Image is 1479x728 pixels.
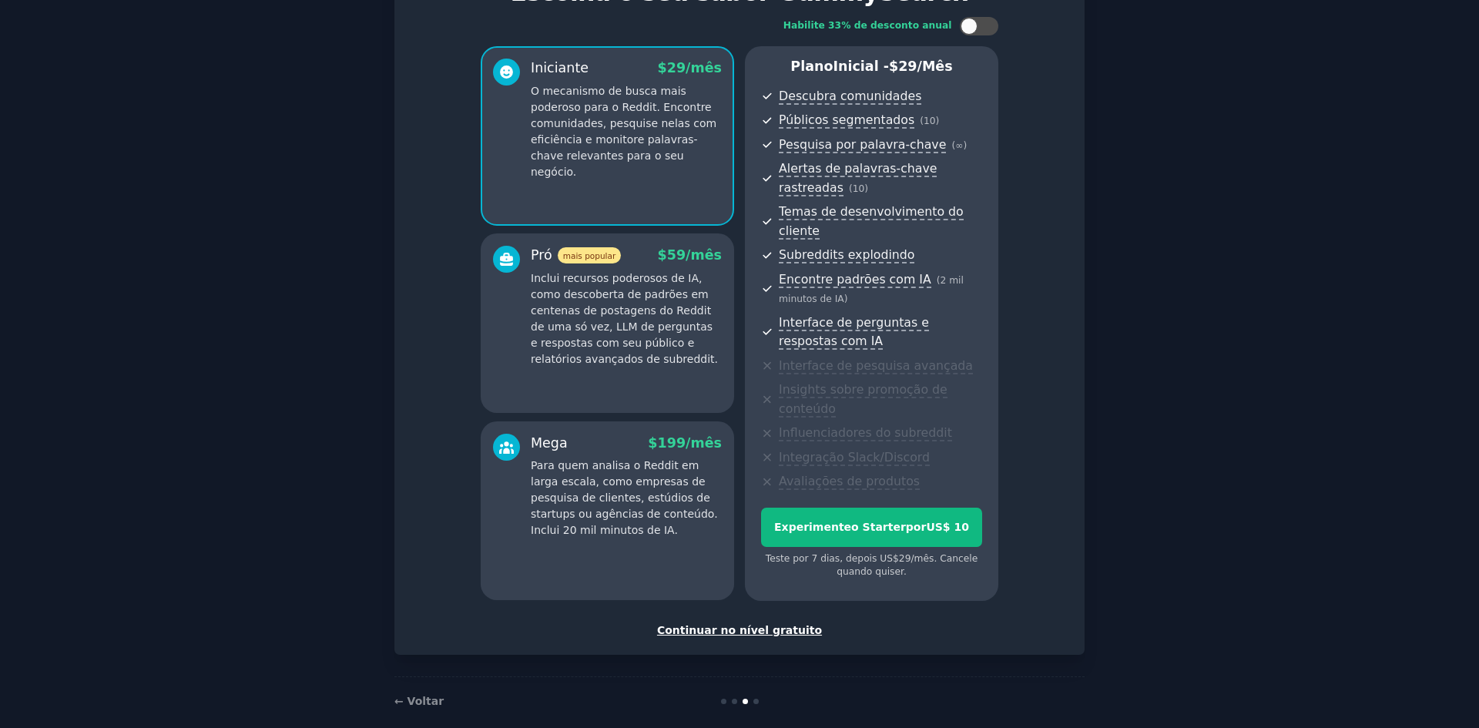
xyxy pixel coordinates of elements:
font: ∞ [955,140,963,151]
font: Teste por 7 dias [766,553,840,564]
font: /mês [911,553,934,564]
font: Para quem analisa o Reddit em larga escala, como empresas de pesquisa de clientes, estúdios de st... [531,459,718,536]
button: Experimenteo StarterporUS$ 10 [761,508,982,547]
font: $ [658,247,667,263]
font: Influenciadores do subreddit [779,425,952,440]
font: Habilite 33% de desconto anual [783,20,952,31]
font: 2 mil minutos de IA [779,275,964,305]
font: , depois US$ [840,553,899,564]
font: $ [889,59,898,74]
font: 10 [924,116,936,126]
font: Avaliações de produtos [779,474,920,488]
font: ) [963,140,967,151]
font: 10 [853,183,865,194]
font: Iniciante [531,60,589,75]
font: Continuar no nível gratuito [657,624,822,636]
font: ( [951,140,955,151]
font: Subreddits explodindo [779,247,914,262]
font: ) [864,183,868,194]
font: Públicos segmentados [779,112,914,127]
font: Temas de desenvolvimento do cliente [779,204,964,238]
font: por [906,521,927,533]
font: mais popular [563,251,615,260]
font: Inclui recursos poderosos de IA, como descoberta de padrões em centenas de postagens do Reddit de... [531,272,718,365]
font: Experimente [774,521,851,533]
font: Pesquisa por palavra-chave [779,137,946,152]
font: Pró [531,247,552,263]
font: Encontre padrões com IA [779,272,931,287]
font: Interface de perguntas e respostas com IA [779,315,929,349]
font: 199 [658,435,686,451]
font: Insights sobre promoção de conteúdo [779,382,947,416]
font: ) [844,294,848,304]
font: ( [937,275,941,286]
font: 29 [898,59,917,74]
font: Integração Slack/Discord [779,450,930,465]
font: /mês [686,247,722,263]
font: Interface de pesquisa avançada [779,358,973,373]
font: 59 [667,247,686,263]
font: ( [920,116,924,126]
font: 29 [899,553,911,564]
a: ← Voltar [394,695,444,707]
font: Mega [531,435,568,451]
font: ( [849,183,853,194]
font: /mês [917,59,953,74]
font: Alertas de palavras-chave rastreadas [779,161,937,195]
font: o Starter [851,521,906,533]
font: /mês [686,435,722,451]
font: 29 [667,60,686,75]
font: $ [658,60,667,75]
font: ) [936,116,940,126]
font: Descubra comunidades [779,89,921,103]
font: Plano [790,59,833,74]
font: $ [648,435,657,451]
font: US$ 10 [926,521,969,533]
font: /mês [686,60,722,75]
font: O mecanismo de busca mais poderoso para o Reddit. Encontre comunidades, pesquise nelas com eficiê... [531,85,716,178]
font: Inicial - [833,59,889,74]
